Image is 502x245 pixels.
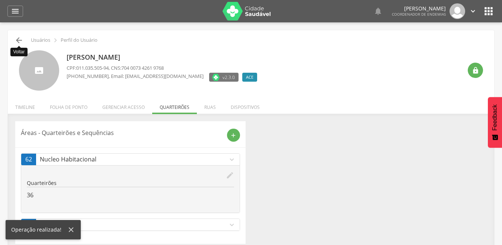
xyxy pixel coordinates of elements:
a: 143Mutaryexpand_more [21,219,240,230]
a:  [469,3,477,19]
span: 62 [25,155,32,164]
li: Gerenciar acesso [95,97,152,114]
span: [PHONE_NUMBER] [67,73,109,79]
i:  [483,5,495,17]
i:  [51,36,60,44]
i: expand_more [228,221,236,229]
li: Dispositivos [223,97,267,114]
p: [PERSON_NAME] [392,6,446,11]
p: Mutary [40,220,228,229]
span: Feedback [492,104,498,131]
p: Nucleo Habitacional [40,155,228,164]
span: 704 0073 4261 9768 [121,65,164,71]
i: expand_more [228,156,236,164]
a: 62Nucleo Habitacionalexpand_more [21,154,240,165]
i: edit [226,171,234,179]
i:  [374,7,383,16]
i:  [469,7,477,15]
p: Usuários [31,37,50,43]
span: Coordenador de Endemias [392,12,446,17]
p: [PERSON_NAME] [67,53,261,62]
a:  [374,3,383,19]
li: Folha de ponto [42,97,95,114]
li: Ruas [197,97,223,114]
a:  [7,6,23,17]
span: v2.3.0 [223,73,235,81]
span: 011.035.505-94 [76,65,109,71]
p: Áreas - Quarteirões e Sequências [21,129,221,137]
li: Timeline [8,97,42,114]
p: 36 [27,191,234,200]
span: ACE [246,74,253,80]
button: Feedback - Mostrar pesquisa [488,97,502,148]
p: Perfil do Usuário [61,37,97,43]
p: Quarteirões [27,179,234,187]
i:  [15,36,23,45]
i:  [472,67,479,74]
i: add [230,132,237,139]
div: Operação realizada! [11,226,67,233]
i:  [11,7,20,16]
p: CPF: , CNS: [67,65,261,72]
div: Voltar [10,48,28,56]
p: , Email: [EMAIL_ADDRESS][DOMAIN_NAME] [67,73,204,80]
